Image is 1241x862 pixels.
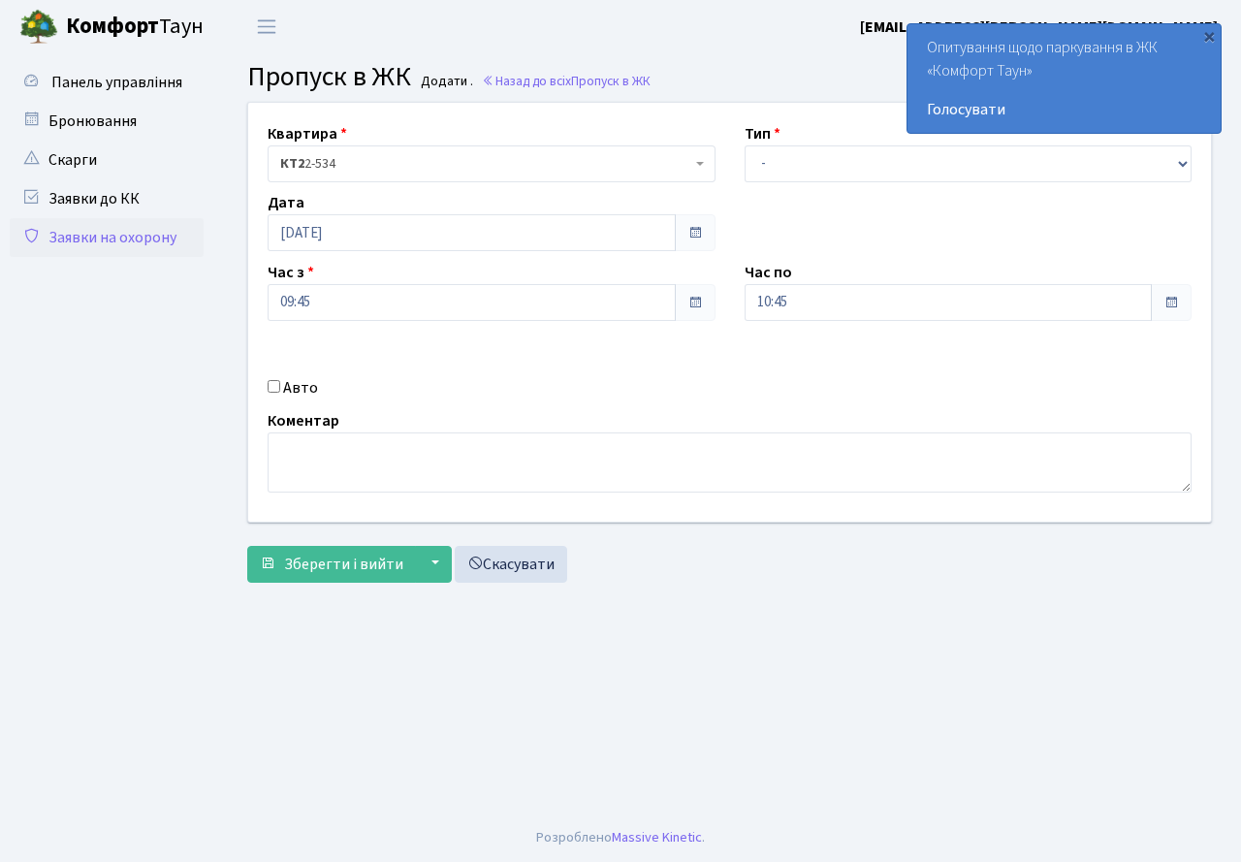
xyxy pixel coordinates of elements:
a: Назад до всіхПропуск в ЖК [482,72,651,90]
button: Зберегти і вийти [247,546,416,583]
a: Панель управління [10,63,204,102]
a: Скарги [10,141,204,179]
b: Комфорт [66,11,159,42]
label: Квартира [268,122,347,145]
button: Переключити навігацію [242,11,291,43]
b: [EMAIL_ADDRESS][PERSON_NAME][DOMAIN_NAME] [860,16,1218,38]
label: Час по [745,261,792,284]
label: Коментар [268,409,339,432]
a: Заявки до КК [10,179,204,218]
span: Пропуск в ЖК [571,72,651,90]
div: Опитування щодо паркування в ЖК «Комфорт Таун» [907,24,1221,133]
span: Таун [66,11,204,44]
span: <b>КТ2</b>&nbsp;&nbsp;&nbsp;2-534 [280,154,691,174]
img: logo.png [19,8,58,47]
span: Панель управління [51,72,182,93]
div: × [1199,26,1219,46]
label: Тип [745,122,780,145]
a: [EMAIL_ADDRESS][PERSON_NAME][DOMAIN_NAME] [860,16,1218,39]
label: Час з [268,261,314,284]
span: Зберегти і вийти [284,554,403,575]
a: Заявки на охорону [10,218,204,257]
small: Додати . [417,74,473,90]
label: Авто [283,376,318,399]
span: Пропуск в ЖК [247,57,411,96]
a: Голосувати [927,98,1201,121]
label: Дата [268,191,304,214]
b: КТ2 [280,154,304,174]
div: Розроблено . [536,827,705,848]
span: <b>КТ2</b>&nbsp;&nbsp;&nbsp;2-534 [268,145,716,182]
a: Бронювання [10,102,204,141]
a: Massive Kinetic [612,827,702,847]
a: Скасувати [455,546,567,583]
